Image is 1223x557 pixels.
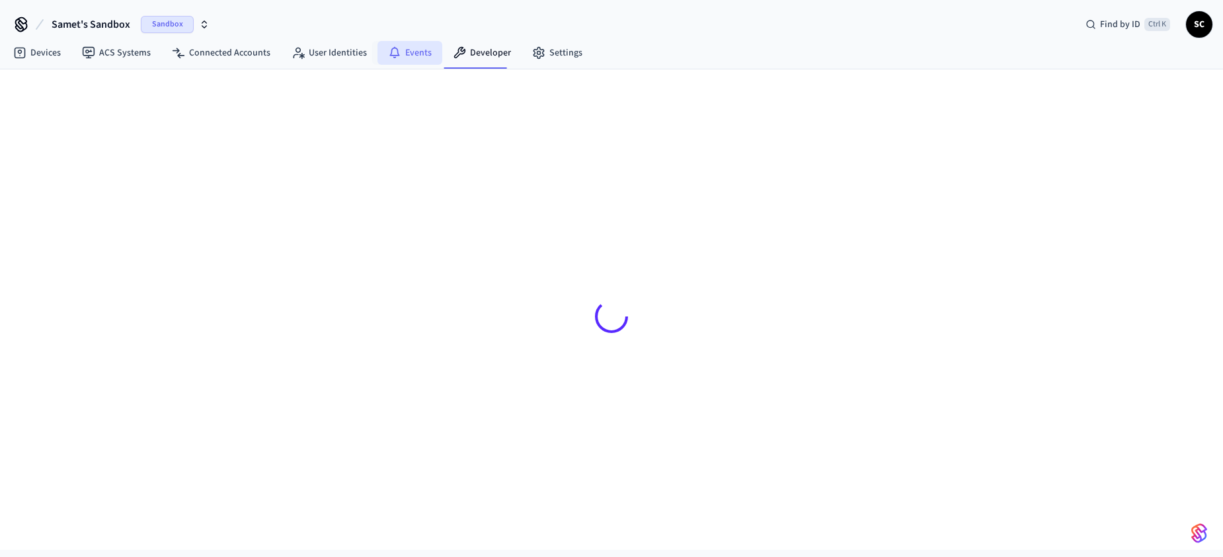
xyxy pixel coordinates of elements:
[1075,13,1181,36] div: Find by IDCtrl K
[1144,18,1170,31] span: Ctrl K
[1187,13,1211,36] span: SC
[1100,18,1140,31] span: Find by ID
[1191,523,1207,544] img: SeamLogoGradient.69752ec5.svg
[281,41,377,65] a: User Identities
[141,16,194,33] span: Sandbox
[1186,11,1212,38] button: SC
[161,41,281,65] a: Connected Accounts
[377,41,442,65] a: Events
[52,17,130,32] span: Samet's Sandbox
[3,41,71,65] a: Devices
[71,41,161,65] a: ACS Systems
[522,41,593,65] a: Settings
[442,41,522,65] a: Developer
